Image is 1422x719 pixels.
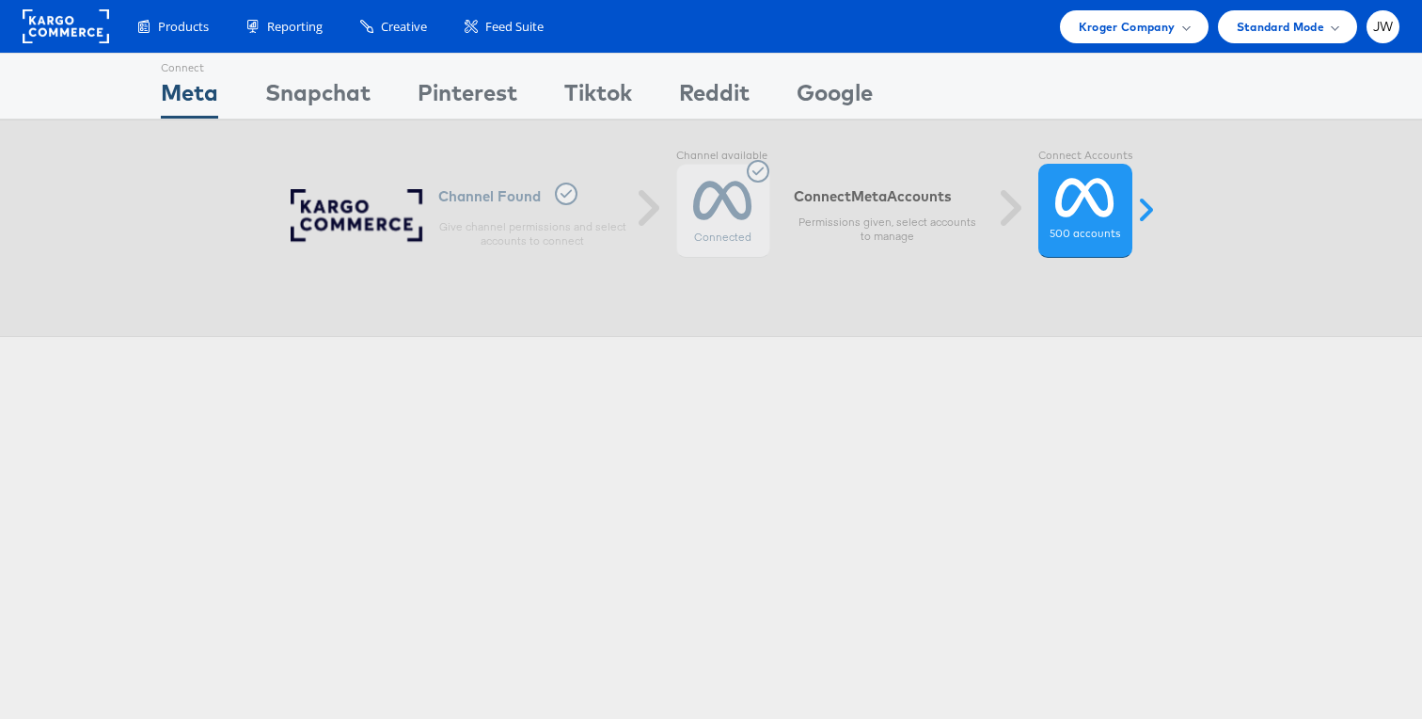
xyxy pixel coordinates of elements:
[794,215,982,245] p: Permissions given, select accounts to manage
[438,183,626,210] h6: Channel Found
[158,18,209,36] span: Products
[679,76,750,119] div: Reddit
[265,76,371,119] div: Snapchat
[794,187,982,205] h6: Connect Accounts
[161,54,218,76] div: Connect
[438,219,626,249] p: Give channel permissions and select accounts to connect
[1373,21,1394,33] span: JW
[381,18,427,36] span: Creative
[676,149,770,164] label: Channel available
[267,18,323,36] span: Reporting
[851,187,887,205] span: meta
[485,18,544,36] span: Feed Suite
[1050,227,1120,242] label: 500 accounts
[1038,149,1132,164] label: Connect Accounts
[564,76,632,119] div: Tiktok
[418,76,517,119] div: Pinterest
[1079,17,1176,37] span: Kroger Company
[797,76,873,119] div: Google
[161,76,218,119] div: Meta
[1237,17,1324,37] span: Standard Mode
